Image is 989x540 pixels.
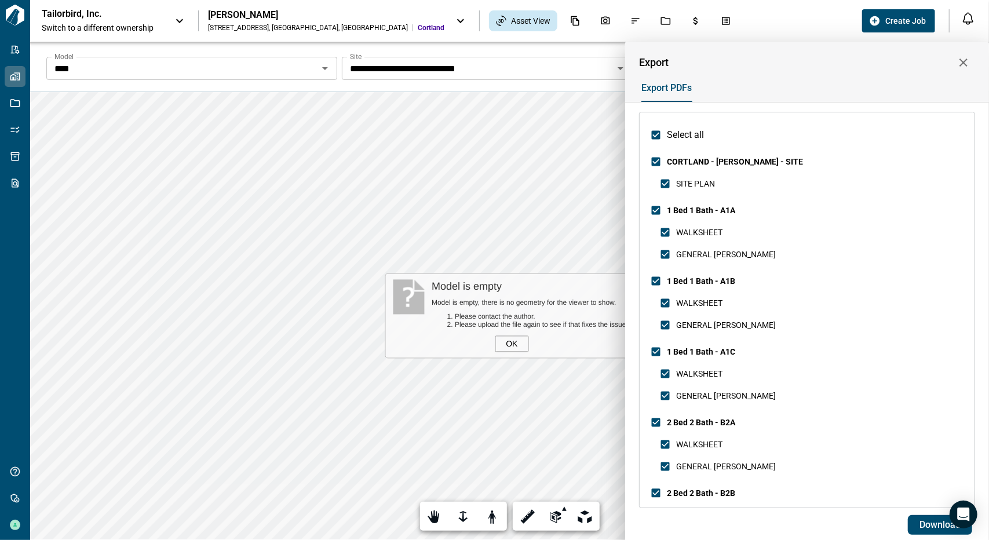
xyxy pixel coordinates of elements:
span: Download [919,519,961,531]
span: WALKSHEET [676,440,722,449]
div: base tabs [630,74,975,102]
span: Export PDFs [641,82,692,94]
span: SITE PLAN [676,179,715,188]
span: GENERAL [PERSON_NAME] [676,462,776,471]
span: WALKSHEET [676,228,722,237]
span: GENERAL [PERSON_NAME] [676,250,776,259]
span: 1 Bed 1 Bath - A1C [667,347,735,356]
span: GENERAL [PERSON_NAME] [676,391,776,400]
span: Select all [667,128,704,142]
span: 2 Bed 2 Bath - B2B [667,488,735,498]
span: 2 Bed 2 Bath - B2A [667,418,735,427]
span: Export [639,57,669,68]
span: WALKSHEET [676,298,722,308]
span: 1 Bed 1 Bath - A1A [667,206,735,215]
button: Download [908,515,972,535]
span: GENERAL [PERSON_NAME] [676,320,776,330]
span: CORTLAND - [PERSON_NAME] - SITE [667,157,803,166]
div: Open Intercom Messenger [950,501,977,528]
span: 1 Bed 1 Bath - A1B [667,276,735,286]
span: WALKSHEET [676,369,722,378]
